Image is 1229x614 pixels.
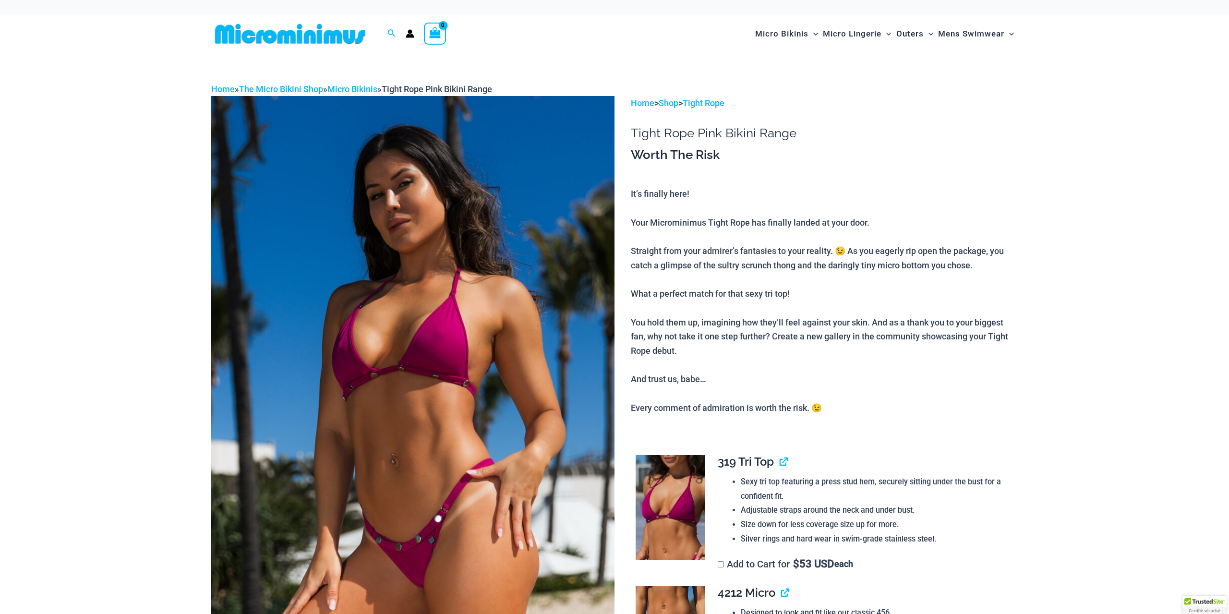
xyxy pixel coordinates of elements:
[741,475,1010,503] li: Sexy tri top featuring a press stud hem, securely sitting under the bust for a confident fit.
[211,23,369,45] img: MM SHOP LOGO FLAT
[793,559,834,569] span: 53 USD
[936,19,1016,48] a: Mens SwimwearMenu ToggleMenu Toggle
[631,126,1018,141] h1: Tight Rope Pink Bikini Range
[820,19,893,48] a: Micro LingerieMenu ToggleMenu Toggle
[751,18,1018,50] nav: Site Navigation
[1004,22,1014,46] span: Menu Toggle
[718,455,774,469] span: 319 Tri Top
[406,29,414,38] a: Account icon link
[631,147,1018,163] h3: Worth The Risk
[631,187,1018,415] p: It’s finally here! Your Microminimus Tight Rope has finally landed at your door. Straight from yo...
[382,84,492,94] span: Tight Rope Pink Bikini Range
[753,19,820,48] a: Micro BikinisMenu ToggleMenu Toggle
[424,23,446,45] a: View Shopping Cart, empty
[924,22,933,46] span: Menu Toggle
[387,28,396,40] a: Search icon link
[755,22,808,46] span: Micro Bikinis
[631,98,654,108] a: Home
[636,455,705,560] img: Tight Rope Pink 319 Top
[741,518,1010,532] li: Size down for less coverage size up for more.
[659,98,678,108] a: Shop
[834,559,853,569] span: each
[808,22,818,46] span: Menu Toggle
[211,84,492,94] span: » » »
[741,532,1010,546] li: Silver rings and hard wear in swim-grade stainless steel.
[718,561,724,567] input: Add to Cart for$53 USD each
[327,84,377,94] a: Micro Bikinis
[718,586,775,600] span: 4212 Micro
[683,98,724,108] a: Tight Rope
[938,22,1004,46] span: Mens Swimwear
[741,503,1010,518] li: Adjustable straps around the neck and under bust.
[211,84,235,94] a: Home
[239,84,323,94] a: The Micro Bikini Shop
[881,22,891,46] span: Menu Toggle
[823,22,881,46] span: Micro Lingerie
[793,558,799,570] span: $
[718,558,854,570] label: Add to Cart for
[896,22,924,46] span: Outers
[631,96,1018,110] p: > >
[894,19,936,48] a: OutersMenu ToggleMenu Toggle
[1182,596,1227,614] div: TrustedSite Certified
